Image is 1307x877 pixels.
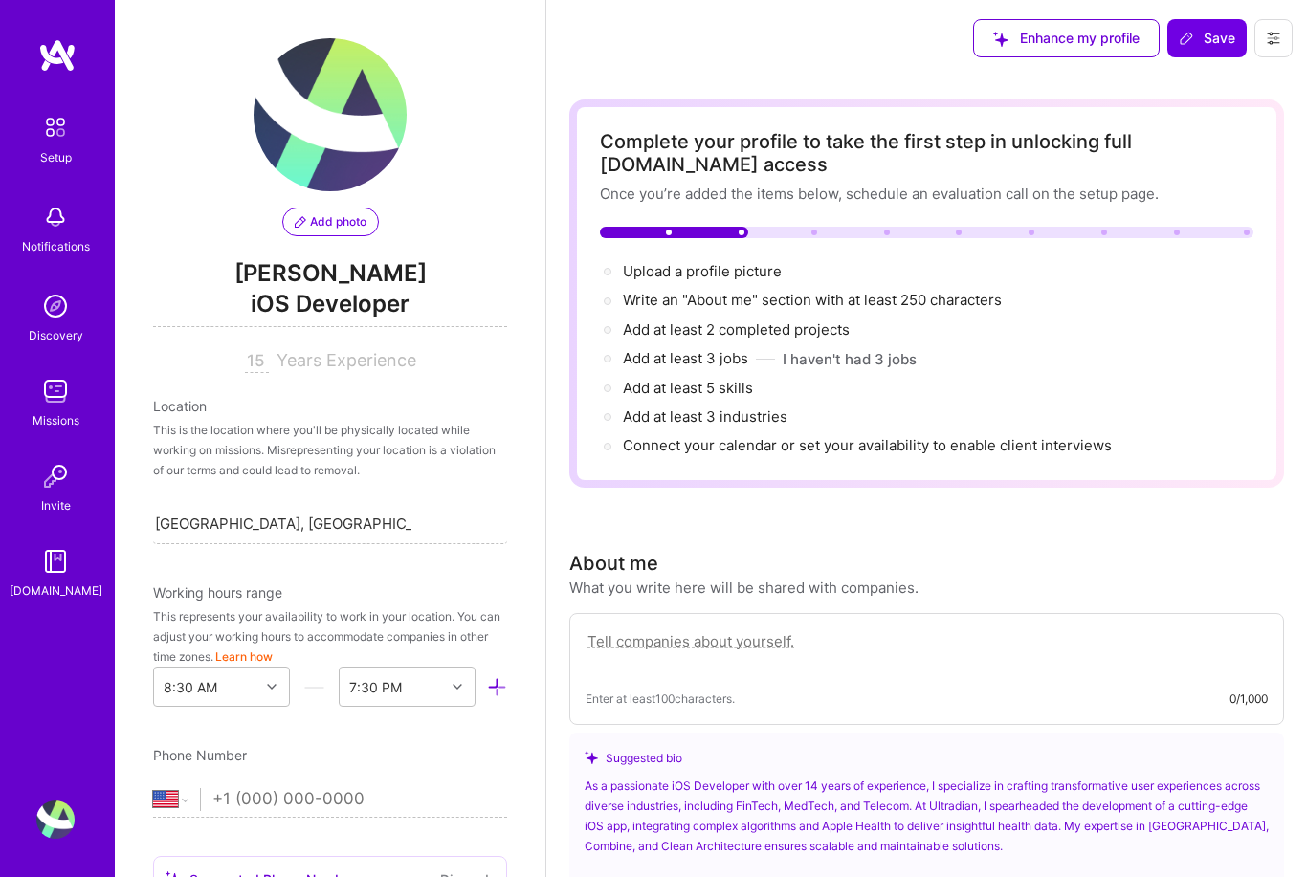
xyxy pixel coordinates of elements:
[36,287,75,325] img: discovery
[993,32,1008,47] i: icon SuggestedTeams
[38,38,77,73] img: logo
[164,677,217,697] div: 8:30 AM
[304,677,324,697] i: icon HorizontalInLineDivider
[212,772,507,827] input: +1 (000) 000-0000
[153,420,507,480] div: This is the location where you'll be physically located while working on missions. Misrepresentin...
[623,320,850,339] span: Add at least 2 completed projects
[569,578,919,598] div: What you write here will be shared with companies.
[215,647,273,667] button: Learn how
[153,747,247,763] span: Phone Number
[623,291,1006,309] span: Write an "About me" section with at least 250 characters
[36,800,75,839] img: User Avatar
[36,198,75,236] img: bell
[585,748,1269,768] div: Suggested bio
[600,184,1253,204] div: Once you’re added the items below, schedule an evaluation call on the setup page.
[153,606,507,667] div: This represents your availability to work in your location. You can adjust your working hours to ...
[993,29,1140,48] span: Enhance my profile
[623,349,748,367] span: Add at least 3 jobs
[623,436,1112,454] span: Connect your calendar or set your availability to enable client interviews
[623,407,787,426] span: Add at least 3 industries
[153,396,507,416] div: Location
[783,349,917,369] button: I haven't had 3 jobs
[295,213,366,230] span: Add photo
[245,350,269,373] input: XX
[600,130,1253,176] div: Complete your profile to take the first step in unlocking full [DOMAIN_NAME] access
[40,147,72,167] div: Setup
[153,259,507,288] span: [PERSON_NAME]
[295,216,306,228] i: icon PencilPurple
[623,379,753,397] span: Add at least 5 skills
[254,38,407,191] img: User Avatar
[453,682,462,691] i: icon Chevron
[623,262,782,280] span: Upload a profile picture
[35,107,76,147] img: setup
[349,677,402,697] div: 7:30 PM
[153,584,282,601] span: Working hours range
[33,410,79,430] div: Missions
[10,581,102,601] div: [DOMAIN_NAME]
[153,288,507,327] span: iOS Developer
[585,751,598,764] i: icon SuggestedTeams
[29,325,83,345] div: Discovery
[36,542,75,581] img: guide book
[22,236,90,256] div: Notifications
[569,549,658,578] div: About me
[41,495,71,515] div: Invite
[1167,19,1247,57] div: null
[36,372,75,410] img: teamwork
[277,350,416,370] span: Years Experience
[1179,29,1235,48] span: Save
[586,689,735,709] span: Enter at least 100 characters.
[36,457,75,495] img: Invite
[267,682,277,691] i: icon Chevron
[1229,689,1268,709] div: 0/1,000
